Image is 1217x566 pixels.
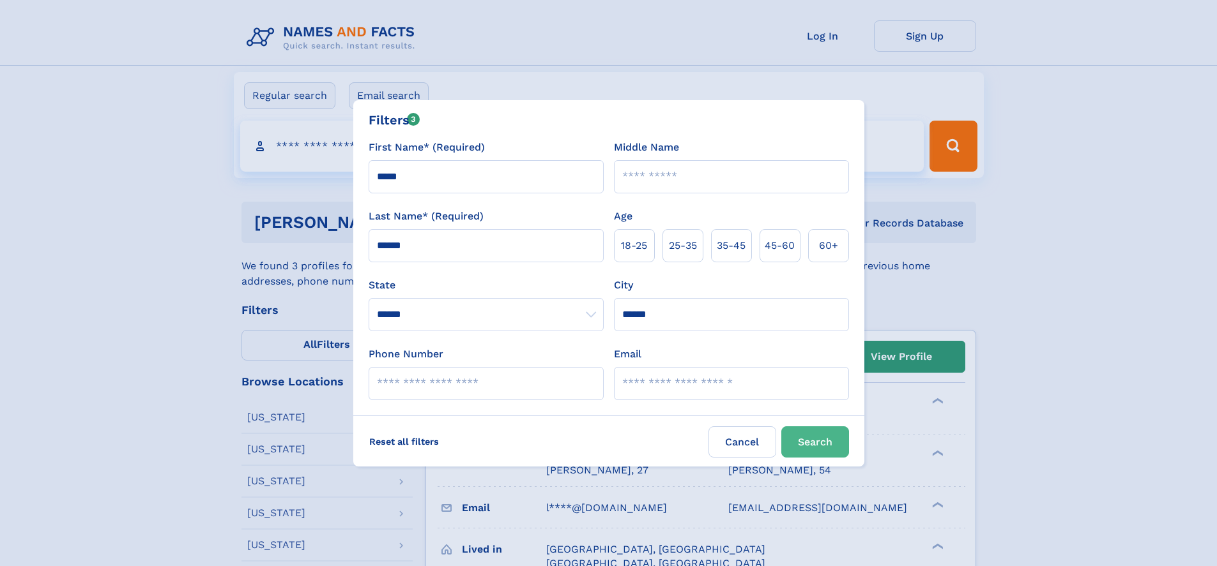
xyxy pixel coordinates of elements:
[765,238,795,253] span: 45‑60
[361,426,447,457] label: Reset all filters
[369,110,420,130] div: Filters
[614,346,641,362] label: Email
[717,238,746,253] span: 35‑45
[369,140,485,155] label: First Name* (Required)
[708,426,776,458] label: Cancel
[614,209,632,224] label: Age
[621,238,647,253] span: 18‑25
[819,238,838,253] span: 60+
[669,238,697,253] span: 25‑35
[614,278,633,293] label: City
[369,278,604,293] label: State
[369,346,443,362] label: Phone Number
[781,426,849,458] button: Search
[369,209,484,224] label: Last Name* (Required)
[614,140,679,155] label: Middle Name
